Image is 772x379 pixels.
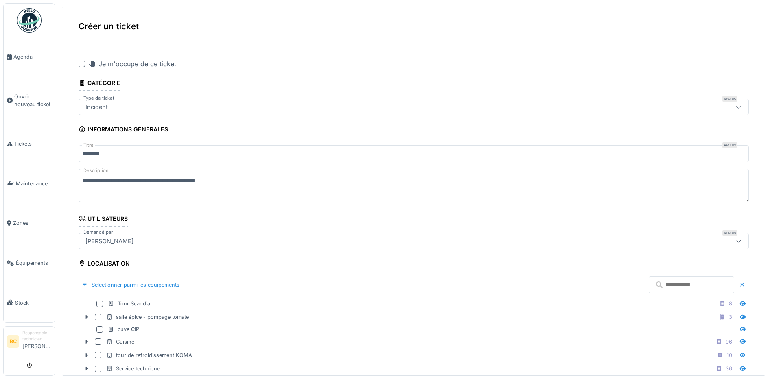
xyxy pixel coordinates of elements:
div: Cuisine [106,338,134,346]
div: [PERSON_NAME] [82,237,137,246]
a: Agenda [4,37,55,77]
div: tour de refroidissement KOMA [106,351,192,359]
a: Zones [4,203,55,243]
div: 96 [726,338,732,346]
img: Badge_color-CXgf-gQk.svg [17,8,42,33]
div: Catégorie [79,77,120,91]
span: Stock [15,299,52,307]
span: Tickets [14,140,52,148]
a: Équipements [4,243,55,283]
div: Utilisateurs [79,213,128,227]
div: cuve CIP [108,325,139,333]
div: Localisation [79,257,130,271]
a: Stock [4,283,55,322]
span: Ouvrir nouveau ticket [14,93,52,108]
div: 36 [726,365,732,372]
div: salle épice - pompage tomate [106,313,189,321]
div: 10 [727,351,732,359]
div: Créer un ticket [62,7,765,46]
div: Requis [722,142,737,148]
label: Type de ticket [82,95,116,102]
div: Service technique [106,365,160,372]
div: 3 [729,313,732,321]
span: Agenda [13,53,52,61]
a: Ouvrir nouveau ticket [4,77,55,124]
div: Tour Scandia [108,300,150,307]
a: Maintenance [4,164,55,204]
div: 8 [729,300,732,307]
label: Demandé par [82,229,114,236]
div: Informations générales [79,123,168,137]
div: Incident [82,102,111,111]
a: Tickets [4,124,55,164]
span: Maintenance [16,180,52,187]
div: Je m'occupe de ce ticket [88,59,176,69]
div: Sélectionner parmi les équipements [79,279,183,290]
li: [PERSON_NAME] [22,330,52,353]
a: BC Responsable technicien[PERSON_NAME] [7,330,52,355]
div: Requis [722,96,737,102]
li: BC [7,335,19,348]
div: Requis [722,230,737,236]
span: Zones [13,219,52,227]
label: Titre [82,142,95,149]
label: Description [82,166,110,176]
div: Responsable technicien [22,330,52,342]
span: Équipements [16,259,52,267]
